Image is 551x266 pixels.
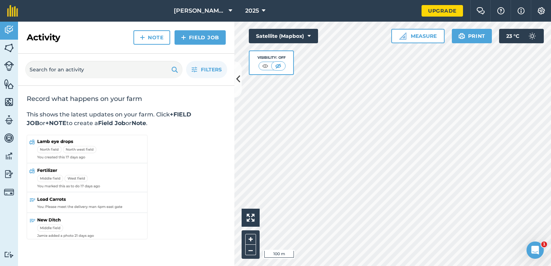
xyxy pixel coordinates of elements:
img: A question mark icon [497,7,505,14]
img: Ruler icon [399,32,406,40]
img: svg+xml;base64,PHN2ZyB4bWxucz0iaHR0cDovL3d3dy53My5vcmcvMjAwMC9zdmciIHdpZHRoPSI1NiIgaGVpZ2h0PSI2MC... [4,79,14,89]
img: svg+xml;base64,PD94bWwgdmVyc2lvbj0iMS4wIiBlbmNvZGluZz0idXRmLTgiPz4KPCEtLSBHZW5lcmF0b3I6IEFkb2JlIE... [4,61,14,71]
img: svg+xml;base64,PHN2ZyB4bWxucz0iaHR0cDovL3d3dy53My5vcmcvMjAwMC9zdmciIHdpZHRoPSIxOSIgaGVpZ2h0PSIyNC... [458,32,465,40]
button: Print [452,29,492,43]
iframe: Intercom live chat [526,241,544,259]
img: svg+xml;base64,PHN2ZyB4bWxucz0iaHR0cDovL3d3dy53My5vcmcvMjAwMC9zdmciIHdpZHRoPSI1NiIgaGVpZ2h0PSI2MC... [4,97,14,107]
span: 1 [541,241,547,247]
a: Upgrade [422,5,463,17]
img: Two speech bubbles overlapping with the left bubble in the forefront [476,7,485,14]
input: Search for an activity [25,61,182,78]
img: svg+xml;base64,PD94bWwgdmVyc2lvbj0iMS4wIiBlbmNvZGluZz0idXRmLTgiPz4KPCEtLSBHZW5lcmF0b3I6IEFkb2JlIE... [4,133,14,143]
a: Field Job [175,30,226,45]
strong: Note [132,120,146,127]
img: svg+xml;base64,PHN2ZyB4bWxucz0iaHR0cDovL3d3dy53My5vcmcvMjAwMC9zdmciIHdpZHRoPSIxOSIgaGVpZ2h0PSIyNC... [171,65,178,74]
span: Filters [201,66,222,74]
img: svg+xml;base64,PHN2ZyB4bWxucz0iaHR0cDovL3d3dy53My5vcmcvMjAwMC9zdmciIHdpZHRoPSI1NiIgaGVpZ2h0PSI2MC... [4,43,14,53]
img: svg+xml;base64,PHN2ZyB4bWxucz0iaHR0cDovL3d3dy53My5vcmcvMjAwMC9zdmciIHdpZHRoPSI1MCIgaGVpZ2h0PSI0MC... [274,62,283,70]
img: A cog icon [537,7,546,14]
button: + [245,234,256,245]
img: svg+xml;base64,PD94bWwgdmVyc2lvbj0iMS4wIiBlbmNvZGluZz0idXRmLTgiPz4KPCEtLSBHZW5lcmF0b3I6IEFkb2JlIE... [525,29,539,43]
img: svg+xml;base64,PHN2ZyB4bWxucz0iaHR0cDovL3d3dy53My5vcmcvMjAwMC9zdmciIHdpZHRoPSIxNCIgaGVpZ2h0PSIyNC... [181,33,186,42]
p: This shows the latest updates on your farm. Click or to create a or . [27,110,226,128]
img: svg+xml;base64,PD94bWwgdmVyc2lvbj0iMS4wIiBlbmNvZGluZz0idXRmLTgiPz4KPCEtLSBHZW5lcmF0b3I6IEFkb2JlIE... [4,115,14,125]
strong: +NOTE [45,120,66,127]
img: svg+xml;base64,PHN2ZyB4bWxucz0iaHR0cDovL3d3dy53My5vcmcvMjAwMC9zdmciIHdpZHRoPSI1MCIgaGVpZ2h0PSI0MC... [261,62,270,70]
h2: Activity [27,32,60,43]
h2: Record what happens on your farm [27,94,226,103]
img: fieldmargin Logo [7,5,18,17]
span: 23 ° C [506,29,519,43]
img: svg+xml;base64,PD94bWwgdmVyc2lvbj0iMS4wIiBlbmNvZGluZz0idXRmLTgiPz4KPCEtLSBHZW5lcmF0b3I6IEFkb2JlIE... [4,169,14,179]
button: 23 °C [499,29,544,43]
button: Measure [391,29,445,43]
img: svg+xml;base64,PD94bWwgdmVyc2lvbj0iMS4wIiBlbmNvZGluZz0idXRmLTgiPz4KPCEtLSBHZW5lcmF0b3I6IEFkb2JlIE... [4,251,14,258]
button: Filters [186,61,227,78]
a: Note [133,30,170,45]
img: svg+xml;base64,PD94bWwgdmVyc2lvbj0iMS4wIiBlbmNvZGluZz0idXRmLTgiPz4KPCEtLSBHZW5lcmF0b3I6IEFkb2JlIE... [4,151,14,161]
img: svg+xml;base64,PHN2ZyB4bWxucz0iaHR0cDovL3d3dy53My5vcmcvMjAwMC9zdmciIHdpZHRoPSIxNCIgaGVpZ2h0PSIyNC... [140,33,145,42]
button: Satellite (Mapbox) [249,29,318,43]
strong: Field Job [98,120,125,127]
div: Visibility: Off [257,55,286,61]
img: svg+xml;base64,PHN2ZyB4bWxucz0iaHR0cDovL3d3dy53My5vcmcvMjAwMC9zdmciIHdpZHRoPSIxNyIgaGVpZ2h0PSIxNy... [517,6,525,15]
img: Four arrows, one pointing top left, one top right, one bottom right and the last bottom left [247,214,255,222]
img: svg+xml;base64,PD94bWwgdmVyc2lvbj0iMS4wIiBlbmNvZGluZz0idXRmLTgiPz4KPCEtLSBHZW5lcmF0b3I6IEFkb2JlIE... [4,25,14,35]
button: – [245,245,256,255]
span: 2025 [245,6,259,15]
img: svg+xml;base64,PD94bWwgdmVyc2lvbj0iMS4wIiBlbmNvZGluZz0idXRmLTgiPz4KPCEtLSBHZW5lcmF0b3I6IEFkb2JlIE... [4,187,14,197]
span: [PERSON_NAME]'s HOMESTEAD [174,6,226,15]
